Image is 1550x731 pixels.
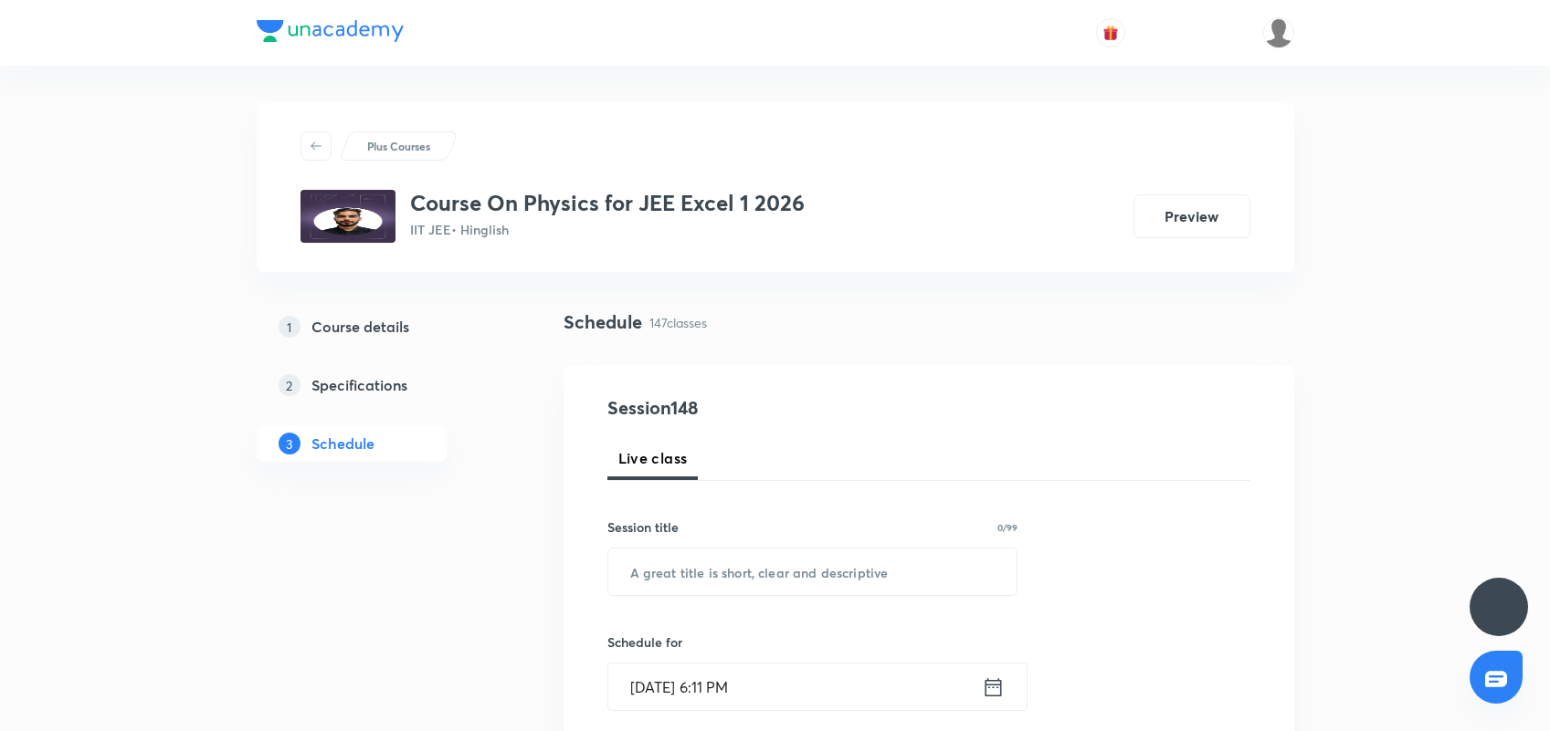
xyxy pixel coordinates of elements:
[257,20,404,42] img: Company Logo
[410,220,805,239] p: IIT JEE • Hinglish
[410,190,805,216] h3: Course On Physics for JEE Excel 1 2026
[607,394,941,422] h4: Session 148
[1134,194,1250,238] button: Preview
[311,316,409,338] h5: Course details
[257,367,505,403] a: 2Specifications
[607,517,679,537] h6: Session title
[608,548,1018,595] input: A great title is short, clear and descriptive
[607,632,1018,652] h6: Schedule for
[1263,17,1294,48] img: Bhuwan Singh
[301,190,395,243] img: 645d1cb24ce54c3fa77df2ac57e60657.png
[311,374,407,396] h5: Specifications
[1488,596,1510,618] img: ttu
[279,374,301,396] p: 2
[279,433,301,454] p: 3
[311,433,374,454] h5: Schedule
[257,308,505,345] a: 1Course details
[279,316,301,338] p: 1
[367,138,430,154] p: Plus Courses
[564,308,642,336] h4: Schedule
[649,313,707,332] p: 147 classes
[257,20,404,47] a: Company Logo
[997,523,1018,532] p: 0/99
[1102,25,1119,41] img: avatar
[618,447,688,469] span: Live class
[1096,18,1125,47] button: avatar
